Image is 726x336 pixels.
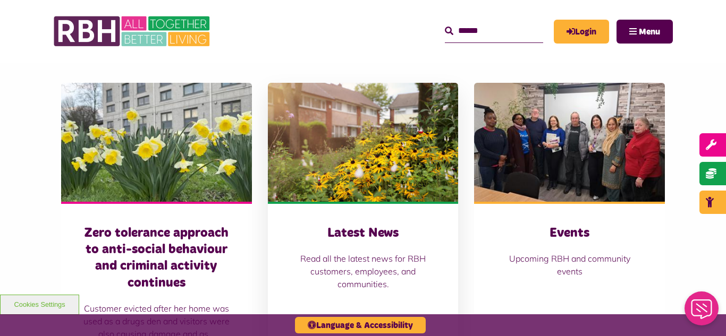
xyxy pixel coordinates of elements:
p: Upcoming RBH and community events [495,252,644,278]
a: MyRBH [554,20,609,44]
span: Menu [639,28,660,36]
h3: Latest News [289,225,437,242]
img: Freehold [61,83,252,202]
img: SAZ MEDIA RBH HOUSING4 [268,83,459,202]
button: Language & Accessibility [295,317,426,333]
img: Group photo of customers and colleagues at Spotland Community Centre [474,83,665,202]
iframe: Netcall Web Assistant for live chat [678,288,726,336]
button: Navigation [617,20,673,44]
p: Read all the latest news for RBH customers, employees, and communities. [289,252,437,290]
h3: Zero tolerance approach to anti-social behaviour and criminal activity continues [82,225,231,291]
input: Search [445,20,543,42]
h3: Events [495,225,644,242]
img: RBH [53,11,213,52]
